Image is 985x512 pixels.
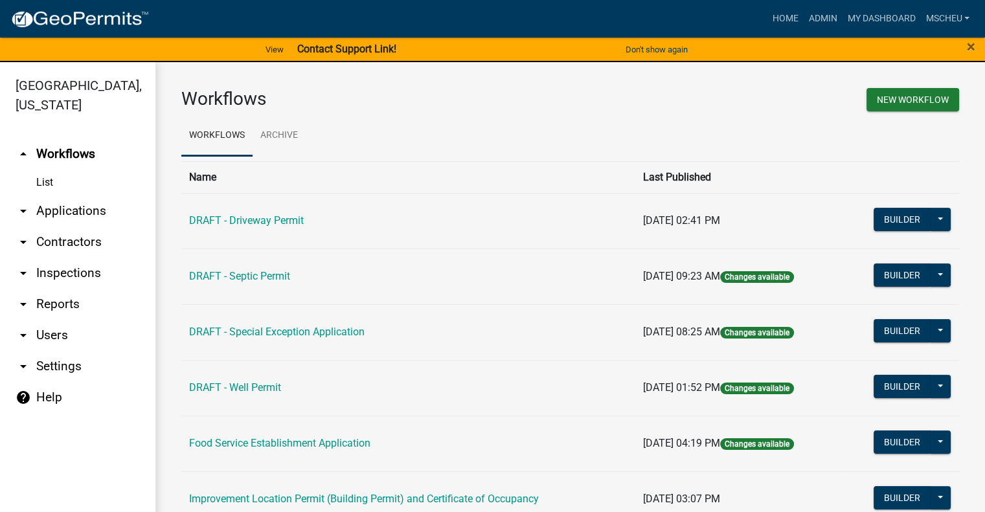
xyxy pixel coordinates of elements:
span: [DATE] 08:25 AM [643,326,720,338]
th: Name [181,161,635,193]
a: My Dashboard [842,6,920,31]
button: Builder [874,430,931,454]
button: Builder [874,486,931,509]
span: Changes available [720,271,794,283]
i: arrow_drop_down [16,328,31,343]
button: Close [967,39,975,54]
a: Archive [253,115,306,157]
button: New Workflow [866,88,959,111]
a: DRAFT - Septic Permit [189,270,290,282]
a: DRAFT - Special Exception Application [189,326,365,338]
span: Changes available [720,438,794,450]
a: Food Service Establishment Application [189,437,370,449]
span: Changes available [720,327,794,339]
a: View [260,39,289,60]
span: [DATE] 09:23 AM [643,270,720,282]
a: Workflows [181,115,253,157]
i: arrow_drop_down [16,265,31,281]
button: Builder [874,208,931,231]
i: help [16,390,31,405]
span: × [967,38,975,56]
a: mscheu [920,6,975,31]
span: [DATE] 01:52 PM [643,381,720,394]
span: [DATE] 02:41 PM [643,214,720,227]
a: DRAFT - Driveway Permit [189,214,304,227]
a: Home [767,6,803,31]
a: Admin [803,6,842,31]
span: [DATE] 04:19 PM [643,437,720,449]
h3: Workflows [181,88,561,110]
button: Builder [874,319,931,342]
span: Changes available [720,383,794,394]
i: arrow_drop_down [16,359,31,374]
button: Builder [874,263,931,287]
i: arrow_drop_down [16,203,31,219]
a: Improvement Location Permit (Building Permit) and Certificate of Occupancy [189,493,539,505]
i: arrow_drop_up [16,146,31,162]
button: Builder [874,375,931,398]
strong: Contact Support Link! [297,43,396,55]
button: Don't show again [620,39,693,60]
span: [DATE] 03:07 PM [643,493,720,505]
i: arrow_drop_down [16,296,31,312]
a: DRAFT - Well Permit [189,381,281,394]
i: arrow_drop_down [16,234,31,250]
th: Last Published [635,161,843,193]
